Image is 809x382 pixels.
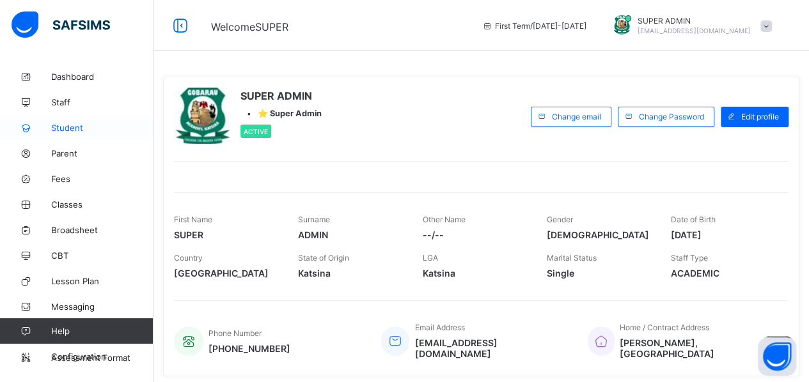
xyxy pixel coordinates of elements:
img: safsims [12,11,110,38]
button: Open asap [758,337,796,376]
span: ⭐ Super Admin [258,109,322,118]
span: [EMAIL_ADDRESS][DOMAIN_NAME] [414,337,569,359]
span: State of Origin [298,253,349,263]
span: [GEOGRAPHIC_DATA] [174,268,279,279]
span: SUPER [174,229,279,240]
span: Fees [51,174,153,184]
span: SUPER ADMIN [638,16,751,26]
span: First Name [174,215,212,224]
span: Marital Status [547,253,597,263]
span: Staff Type [671,253,708,263]
span: Katsina [298,268,403,279]
span: Change email [552,112,601,121]
span: [EMAIL_ADDRESS][DOMAIN_NAME] [638,27,751,34]
span: Gender [547,215,573,224]
span: Date of Birth [671,215,716,224]
span: Change Password [639,112,704,121]
span: Configuration [51,351,153,362]
span: Katsina [422,268,527,279]
span: Help [51,326,153,336]
span: Dashboard [51,72,153,82]
span: Active [244,128,268,135]
span: Phone Number [208,328,262,338]
span: [DATE] [671,229,776,240]
span: [PERSON_NAME], [GEOGRAPHIC_DATA] [620,337,776,359]
span: Staff [51,97,153,107]
span: Welcome SUPER [211,20,288,33]
span: Lesson Plan [51,276,153,286]
span: [PHONE_NUMBER] [208,343,290,354]
span: --/-- [422,229,527,240]
div: • [240,109,322,118]
span: ADMIN [298,229,403,240]
span: Email Address [414,323,464,332]
span: ACADEMIC [671,268,776,279]
span: Single [547,268,652,279]
span: Surname [298,215,330,224]
span: Country [174,253,203,263]
span: [DEMOGRAPHIC_DATA] [547,229,652,240]
div: SUPERADMIN [599,15,778,36]
span: Edit profile [741,112,779,121]
span: SUPER ADMIN [240,89,322,102]
span: Parent [51,148,153,158]
span: LGA [422,253,437,263]
span: Messaging [51,302,153,312]
span: Broadsheet [51,225,153,235]
span: Student [51,123,153,133]
span: session/term information [482,21,586,31]
span: Other Name [422,215,465,224]
span: CBT [51,250,153,261]
span: Home / Contract Address [620,323,709,332]
span: Classes [51,199,153,210]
